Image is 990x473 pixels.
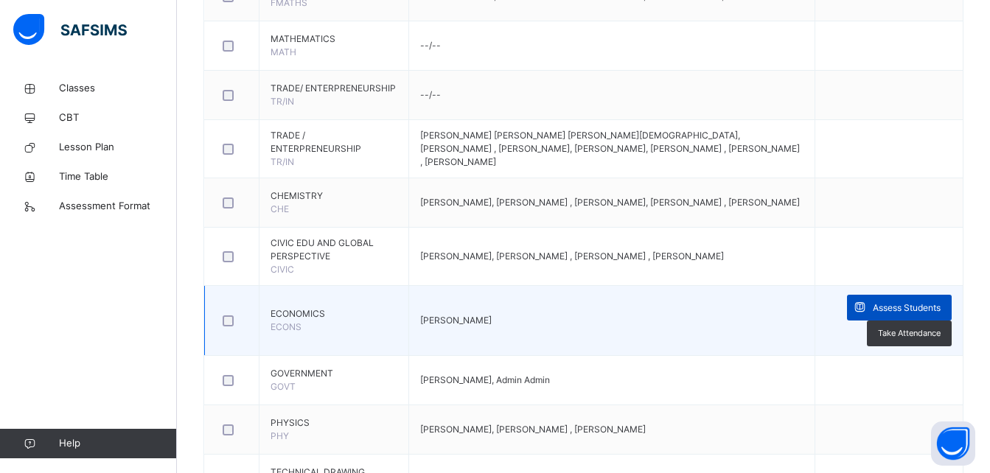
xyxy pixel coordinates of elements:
[931,421,975,466] button: Open asap
[873,301,941,315] span: Assess Students
[408,71,815,120] td: --/--
[271,129,397,155] span: TRADE / ENTERPRENEURSHIP
[420,197,800,208] span: [PERSON_NAME], [PERSON_NAME] , [PERSON_NAME], [PERSON_NAME] , [PERSON_NAME]
[420,250,724,262] span: [PERSON_NAME], [PERSON_NAME] , [PERSON_NAME] , [PERSON_NAME]
[271,307,397,320] span: ECONOMICS
[271,32,397,46] span: MATHEMATICS
[271,82,397,95] span: TRADE/ ENTERPRENEURSHIP
[420,424,646,435] span: [PERSON_NAME], [PERSON_NAME] , [PERSON_NAME]
[271,367,397,380] span: GOVERNMENT
[271,46,296,57] span: MATH
[271,321,301,332] span: ECONS
[59,436,176,451] span: Help
[271,96,294,107] span: TR/IN
[59,140,177,155] span: Lesson Plan
[271,156,294,167] span: TR/IN
[271,430,289,441] span: PHY
[13,14,127,45] img: safsims
[59,199,177,214] span: Assessment Format
[878,327,941,340] span: Take Attendance
[271,381,296,392] span: GOVT
[408,21,815,71] td: --/--
[271,236,397,263] span: CIVIC EDU AND GLOBAL PERSPECTIVE
[271,264,294,275] span: CIVIC
[271,189,397,203] span: CHEMISTRY
[420,130,800,167] span: [PERSON_NAME] [PERSON_NAME] [PERSON_NAME][DEMOGRAPHIC_DATA], [PERSON_NAME] , [PERSON_NAME], [PERS...
[420,315,492,326] span: [PERSON_NAME]
[271,416,397,430] span: PHYSICS
[59,169,177,184] span: Time Table
[420,374,550,385] span: [PERSON_NAME], Admin Admin
[59,81,177,96] span: Classes
[271,203,289,214] span: CHE
[59,111,177,125] span: CBT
